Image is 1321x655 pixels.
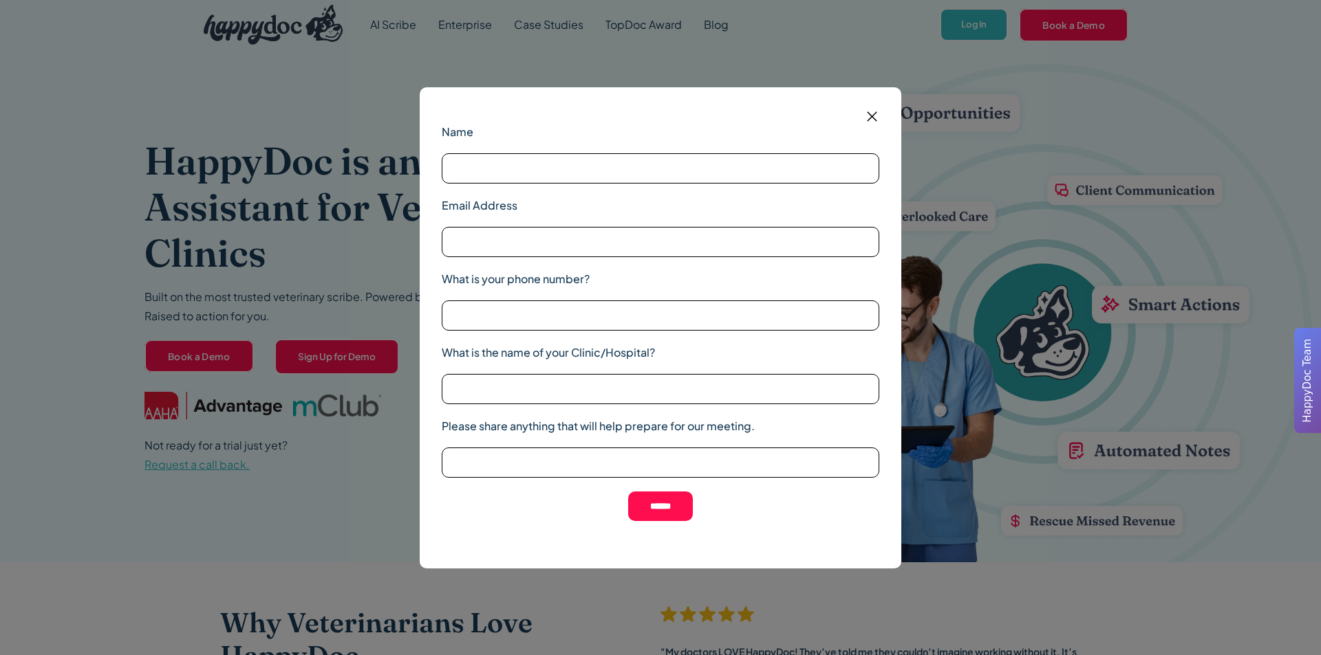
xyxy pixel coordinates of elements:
label: Name [442,124,879,140]
label: Email Address [442,197,879,214]
label: What is your phone number? [442,271,879,287]
label: Please share anything that will help prepare for our meeting. [442,418,879,434]
form: Email form 2 [442,109,879,536]
label: What is the name of your Clinic/Hospital? [442,344,879,361]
